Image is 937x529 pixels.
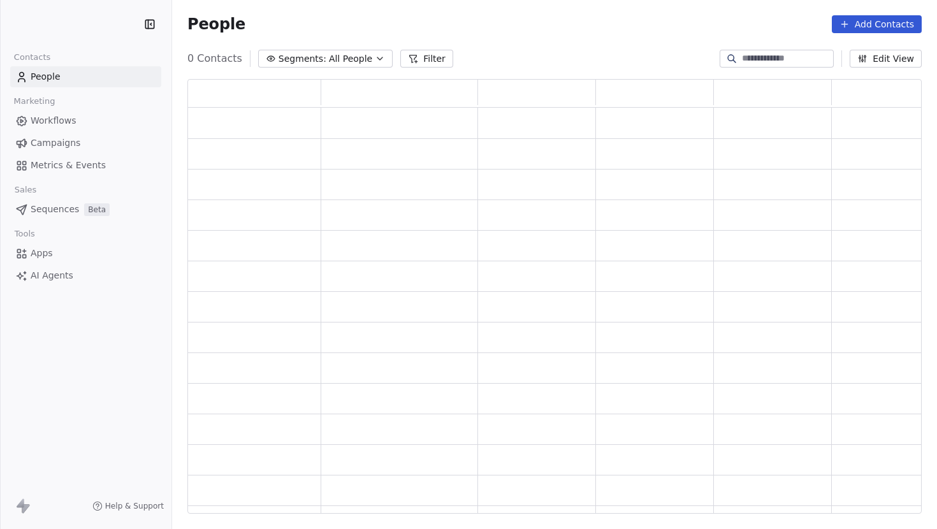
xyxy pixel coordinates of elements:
[9,224,40,243] span: Tools
[10,155,161,176] a: Metrics & Events
[9,180,42,199] span: Sales
[10,243,161,264] a: Apps
[31,136,80,150] span: Campaigns
[8,48,56,67] span: Contacts
[31,203,79,216] span: Sequences
[187,15,245,34] span: People
[329,52,372,66] span: All People
[279,52,326,66] span: Segments:
[10,265,161,286] a: AI Agents
[8,92,61,111] span: Marketing
[92,501,164,511] a: Help & Support
[187,51,242,66] span: 0 Contacts
[84,203,110,216] span: Beta
[10,66,161,87] a: People
[850,50,922,68] button: Edit View
[31,269,73,282] span: AI Agents
[10,110,161,131] a: Workflows
[31,70,61,83] span: People
[31,159,106,172] span: Metrics & Events
[10,133,161,154] a: Campaigns
[832,15,922,33] button: Add Contacts
[10,199,161,220] a: SequencesBeta
[400,50,453,68] button: Filter
[105,501,164,511] span: Help & Support
[31,247,53,260] span: Apps
[31,114,76,127] span: Workflows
